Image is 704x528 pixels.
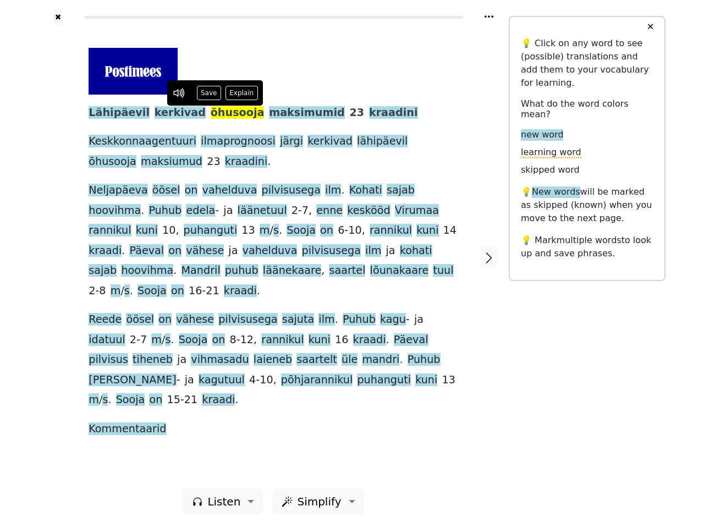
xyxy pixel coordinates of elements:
span: on [149,393,162,407]
span: saartelt [296,353,337,367]
span: Reede [89,313,122,327]
span: põhjarannikul [281,373,353,387]
span: saartel [329,264,365,278]
button: Simplify [272,488,364,515]
span: vahelduva [243,244,298,258]
span: 2-8 [89,284,106,298]
span: Virumaa [395,204,439,218]
span: Sooja [116,393,145,407]
span: 2-7 [130,333,147,347]
span: - [406,313,410,327]
span: [PERSON_NAME] [89,373,176,387]
span: edela [186,204,215,218]
span: läänetuul [238,204,287,218]
span: multiple words [557,235,621,245]
span: Puhub [408,353,441,367]
span: tiheneb [133,353,173,367]
span: , [175,224,179,238]
span: Kohati [349,184,382,197]
span: . [279,224,282,238]
span: kraadi [353,333,386,347]
span: , [321,264,324,278]
span: enne [316,204,343,218]
span: 13 [442,373,455,387]
span: . [257,284,260,298]
span: - [177,373,180,387]
span: . [130,284,133,298]
span: ilmaprognoosi [201,135,276,148]
span: , [362,224,365,238]
span: kagutuul [199,373,245,387]
span: / [120,284,124,298]
span: s [124,284,130,298]
span: pilvisusega [302,244,361,258]
span: / [99,393,102,407]
span: Päeval [394,333,428,347]
button: ✕ [640,17,661,37]
span: ja [386,244,395,258]
span: kraadi [224,284,257,298]
span: järgi [280,135,303,148]
span: , [309,204,312,218]
p: 💡 Click on any word to see (possible) translations and add them to your vocabulary for learning. [521,37,653,90]
span: 16-21 [189,284,219,298]
span: Simplify [297,493,341,510]
span: . [108,393,111,407]
span: kraadi [202,393,235,407]
span: pilvisus [89,353,128,367]
span: rannikul [370,224,412,238]
span: . [399,353,403,367]
span: 23 [350,106,365,120]
span: m [260,224,270,238]
span: Sooja [287,224,316,238]
span: ja [228,244,238,258]
span: üle [342,353,358,367]
span: keskööd [347,204,390,218]
span: maksiumud [141,155,202,169]
span: vahelduva [202,184,257,197]
span: m [111,284,121,298]
span: vähese [186,244,224,258]
span: Puhub [343,313,376,327]
span: kuni [416,224,438,238]
span: Lähipäevil [89,106,150,120]
span: Mandril [182,264,221,278]
span: hoovihma [89,204,141,218]
h6: What do the word colors mean? [521,98,653,119]
span: 15-21 [167,393,198,407]
span: kuni [136,224,158,238]
span: on [212,333,226,347]
span: . [173,264,177,278]
span: m [89,393,99,407]
span: 13 [241,224,255,238]
span: . [335,313,338,327]
span: pilvisusega [262,184,321,197]
span: on [320,224,333,238]
span: 10 [162,224,175,238]
span: kraadini [225,155,268,169]
span: 8-12 [230,333,254,347]
a: ✖ [53,9,63,26]
span: / [270,224,273,238]
span: . [141,204,144,218]
span: 23 [207,155,220,169]
span: ja [177,353,186,367]
span: . [386,333,389,347]
span: s [165,333,170,347]
span: learning word [521,147,581,158]
span: Keskkonnaagentuuri [89,135,196,148]
span: on [185,184,198,197]
span: kohati [400,244,432,258]
span: õhusooja [89,155,136,169]
span: pilvisusega [218,313,277,327]
span: lõunakaare [370,264,429,278]
span: tuul [433,264,453,278]
span: s [273,224,279,238]
span: . [341,184,344,197]
span: maksimumid [269,106,345,120]
span: on [158,313,172,327]
span: kraadini [369,106,418,120]
span: Neljapäeva [89,184,147,197]
span: . [267,155,271,169]
span: Kommentaarid [89,422,166,436]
